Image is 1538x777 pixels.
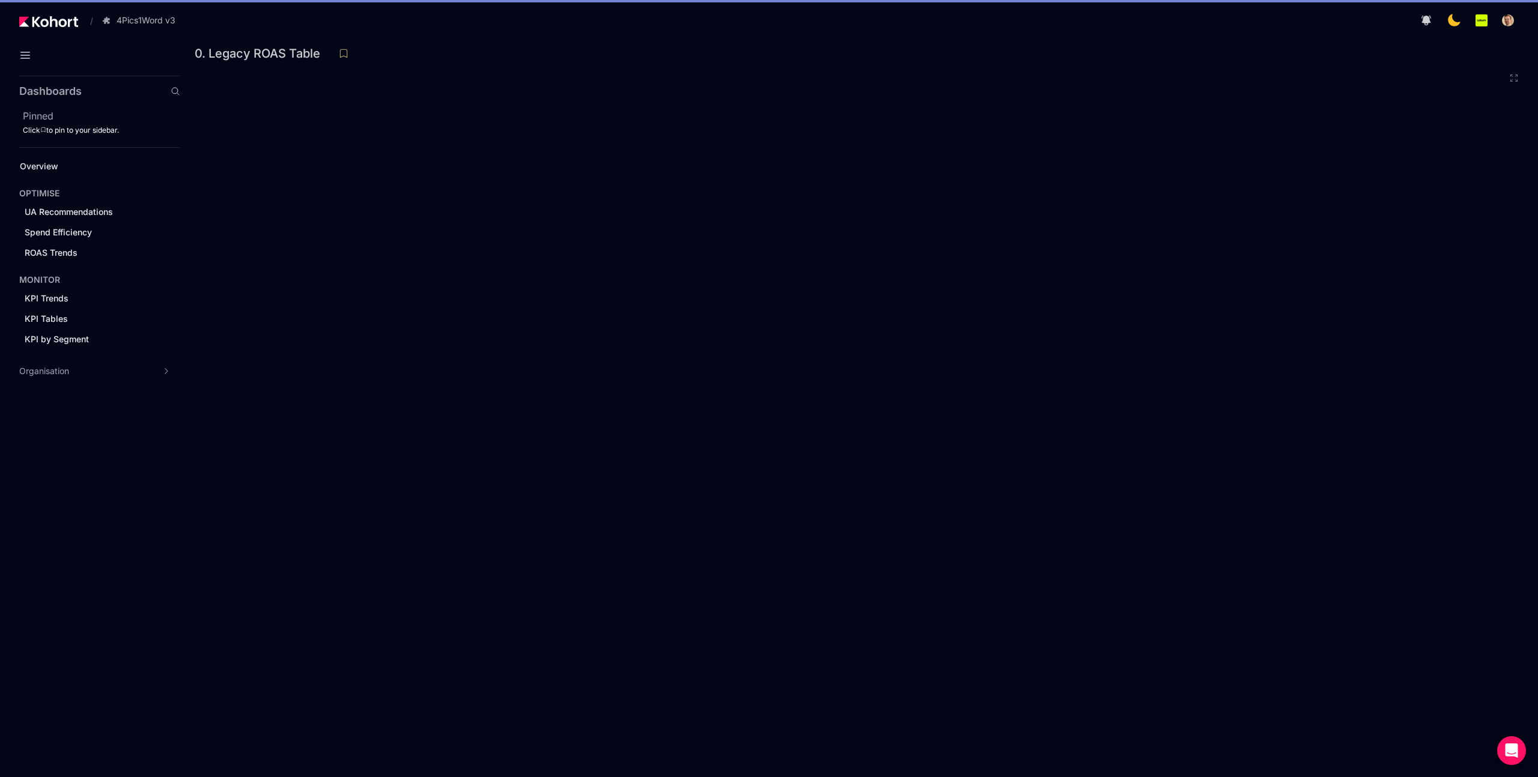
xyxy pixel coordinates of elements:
div: Click to pin to your sidebar. [23,125,180,135]
a: Overview [16,157,160,175]
a: ROAS Trends [20,244,160,262]
a: KPI by Segment [20,330,160,348]
button: Fullscreen [1509,73,1519,83]
h4: OPTIMISE [19,187,59,199]
span: KPI Trends [25,293,68,303]
a: UA Recommendations [20,203,160,221]
h3: 0. Legacy ROAS Table [195,47,327,59]
span: ROAS Trends [25,247,78,258]
span: / [81,14,93,27]
div: Open Intercom Messenger [1497,736,1526,765]
button: 4Pics1Word v3 [96,10,188,31]
span: KPI by Segment [25,334,89,344]
h2: Dashboards [19,86,82,97]
a: Spend Efficiency [20,223,160,241]
span: Overview [20,161,58,171]
span: UA Recommendations [25,207,113,217]
img: logo_Lotum_Logo_20240521114851236074.png [1476,14,1488,26]
span: 4Pics1Word v3 [117,14,175,26]
a: KPI Tables [20,310,160,328]
span: Organisation [19,365,69,377]
span: KPI Tables [25,313,68,324]
a: KPI Trends [20,289,160,307]
img: Kohort logo [19,16,78,27]
span: Spend Efficiency [25,227,92,237]
h4: MONITOR [19,274,60,286]
h2: Pinned [23,109,180,123]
